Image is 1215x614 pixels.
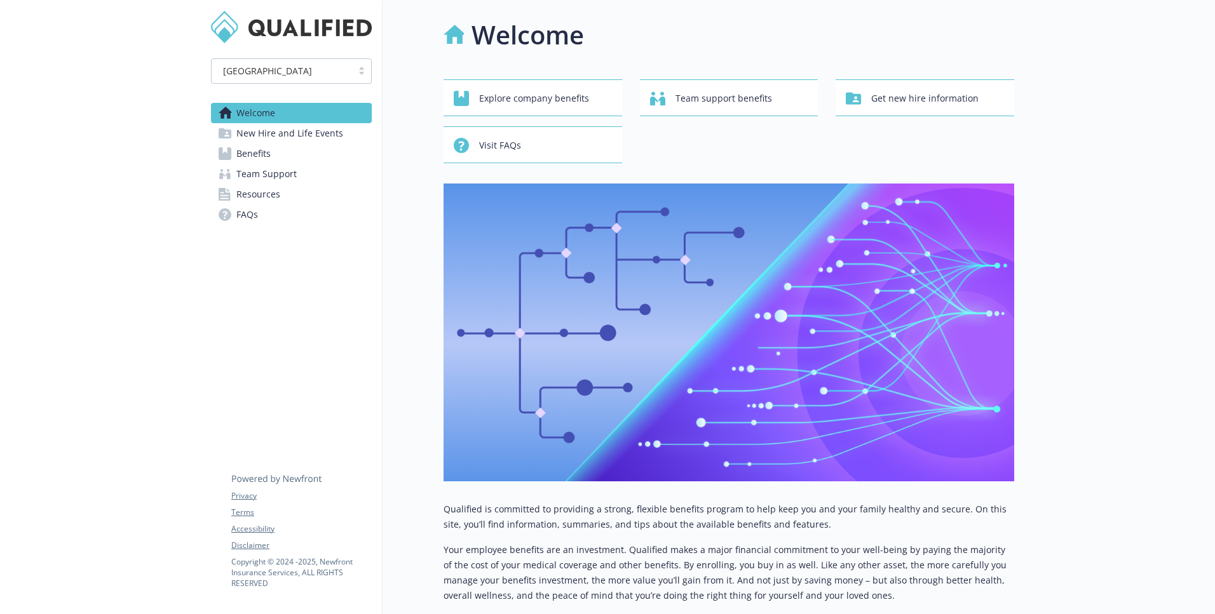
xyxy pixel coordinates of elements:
a: FAQs [211,204,372,225]
a: Welcome [211,103,372,123]
span: Benefits [236,143,271,164]
a: Team Support [211,164,372,184]
button: Team support benefits [640,79,818,116]
h1: Welcome [472,16,584,54]
p: Your employee benefits are an investment. Qualified makes a major financial commitment to your we... [444,542,1014,603]
p: Qualified is committed to providing a strong, flexible benefits program to help keep you and your... [444,502,1014,532]
button: Explore company benefits [444,79,622,116]
span: Get new hire information [871,86,979,110]
span: FAQs [236,204,258,225]
a: Disclaimer [231,540,371,551]
a: Accessibility [231,523,371,535]
img: overview page banner [444,184,1014,481]
button: Get new hire information [836,79,1014,116]
a: Benefits [211,143,372,164]
span: [GEOGRAPHIC_DATA] [218,64,346,77]
span: Visit FAQs [479,133,521,157]
span: Explore company benefits [479,86,589,110]
a: Resources [211,184,372,204]
span: New Hire and Life Events [236,123,343,143]
button: Visit FAQs [444,126,622,163]
a: Privacy [231,490,371,502]
a: New Hire and Life Events [211,123,372,143]
span: Team Support [236,164,297,184]
p: Copyright © 2024 - 2025 , Newfront Insurance Services, ALL RIGHTS RESERVED [231,556,371,589]
a: Terms [231,507,371,518]
span: Team support benefits [675,86,772,110]
span: Welcome [236,103,275,123]
span: [GEOGRAPHIC_DATA] [223,64,312,77]
span: Resources [236,184,280,204]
